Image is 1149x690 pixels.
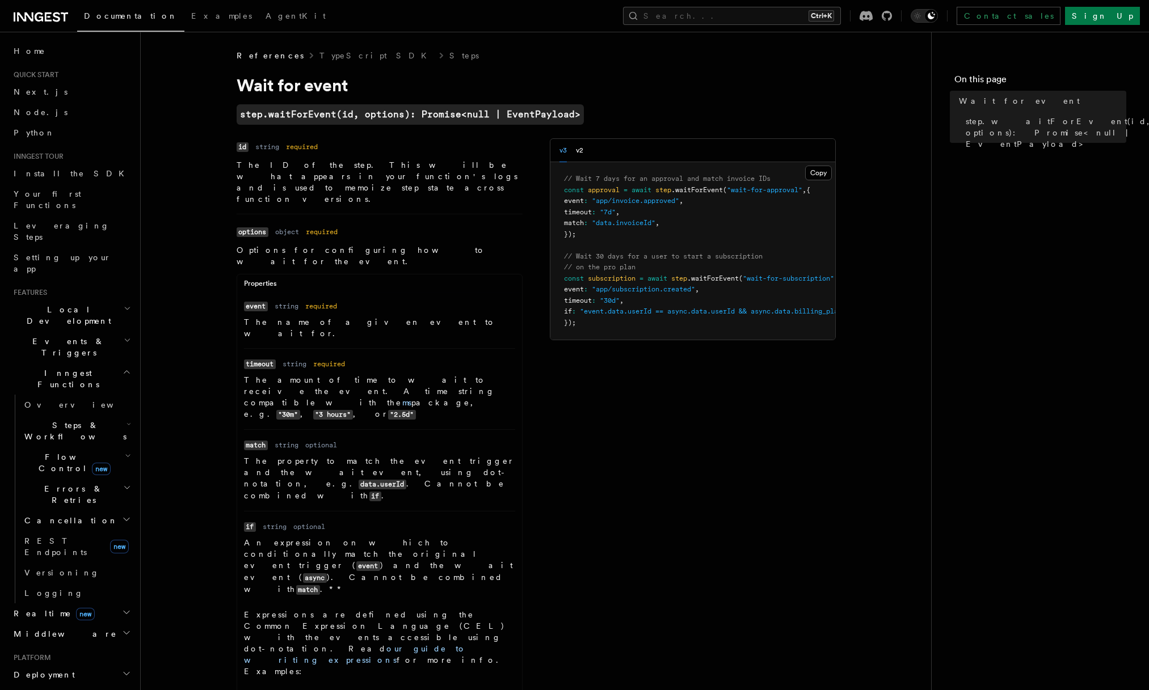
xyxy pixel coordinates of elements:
div: Inngest Functions [9,395,133,603]
a: Logging [20,583,133,603]
code: data.userId [359,480,406,489]
button: Toggle dark mode [911,9,938,23]
dd: required [305,302,337,311]
a: Python [9,122,133,143]
span: Cancellation [20,515,118,526]
span: approval [588,186,620,194]
dd: string [283,359,306,369]
span: Local Development [9,304,124,327]
span: , [620,297,624,304]
p: An expression on which to conditionally match the original event trigger ( ) and the wait event (... [244,537,515,595]
span: Documentation [84,11,178,20]
code: event [356,561,380,571]
span: await [647,274,667,282]
button: v2 [576,139,583,162]
span: , [679,197,683,205]
span: Events & Triggers [9,336,124,358]
button: Errors & Retries [20,479,133,510]
span: REST Endpoints [24,536,87,557]
span: Node.js [14,108,68,117]
dd: object [275,227,299,236]
p: The property to match the event trigger and the wait event, using dot-notation, e.g. . Cannot be ... [244,455,515,502]
span: Overview [24,400,141,409]
span: event [564,285,584,293]
a: Examples [184,3,259,31]
span: = [624,186,628,194]
span: Versioning [24,568,99,577]
span: const [564,186,584,194]
button: Events & Triggers [9,331,133,363]
h4: On this page [954,73,1126,91]
span: "app/invoice.approved" [592,197,679,205]
span: "event.data.userId == async.data.userId && async.data.billing_plan == 'pro'" [580,307,882,315]
code: event [244,302,268,311]
span: , [655,219,659,227]
span: }); [564,319,576,327]
span: "7d" [600,208,616,216]
span: "data.invoiceId" [592,219,655,227]
p: The ID of the step. This will be what appears in your function's logs and is used to memoize step... [237,159,523,205]
a: step.waitForEvent(id, options): Promise<null | EventPayload> [961,111,1126,154]
span: }); [564,230,576,238]
button: Cancellation [20,510,133,531]
dd: string [255,142,279,151]
a: Next.js [9,82,133,102]
span: : [572,307,576,315]
span: Install the SDK [14,169,131,178]
button: Search...Ctrl+K [623,7,841,25]
a: Overview [20,395,133,415]
code: id [237,142,249,152]
a: ms [402,398,411,407]
div: Properties [237,279,522,293]
span: new [92,463,111,475]
span: step [655,186,671,194]
span: : [592,208,596,216]
span: Home [14,45,45,57]
code: async [303,573,327,583]
code: options [237,227,268,237]
span: { [806,186,810,194]
code: timeout [244,359,276,369]
span: , [616,208,620,216]
a: Versioning [20,562,133,583]
dd: string [275,441,298,450]
span: Your first Functions [14,189,81,210]
h1: Wait for event [237,75,691,95]
code: match [244,441,268,450]
span: Flow Control [20,451,125,474]
span: Setting up your app [14,253,111,273]
span: // Wait 30 days for a user to start a subscription [564,252,763,260]
span: = [639,274,643,282]
a: Home [9,41,133,61]
span: Platform [9,653,51,662]
span: // on the pro plan [564,263,635,271]
span: : [584,285,588,293]
dd: string [275,302,298,311]
button: Realtimenew [9,603,133,624]
span: Errors & Retries [20,483,123,506]
a: Wait for event [954,91,1126,111]
dd: required [313,359,345,369]
code: if [244,522,256,532]
span: ( [739,274,743,282]
a: Install the SDK [9,163,133,184]
button: Flow Controlnew [20,447,133,479]
span: : [592,297,596,304]
span: "30d" [600,297,620,304]
a: Your first Functions [9,184,133,215]
span: Inngest tour [9,152,64,161]
a: TypeScript SDK [319,50,433,61]
code: "3 hours" [313,410,353,420]
a: AgentKit [259,3,333,31]
a: REST Endpointsnew [20,531,133,562]
dd: optional [305,441,337,450]
a: Contact sales [957,7,1060,25]
kbd: Ctrl+K [809,10,834,22]
span: new [110,540,129,553]
span: .waitForEvent [687,274,739,282]
p: The amount of time to wait to receive the event. A time string compatible with the package, e.g. ... [244,374,515,420]
span: timeout [564,208,592,216]
span: : [584,219,588,227]
span: new [76,608,95,620]
span: const [564,274,584,282]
